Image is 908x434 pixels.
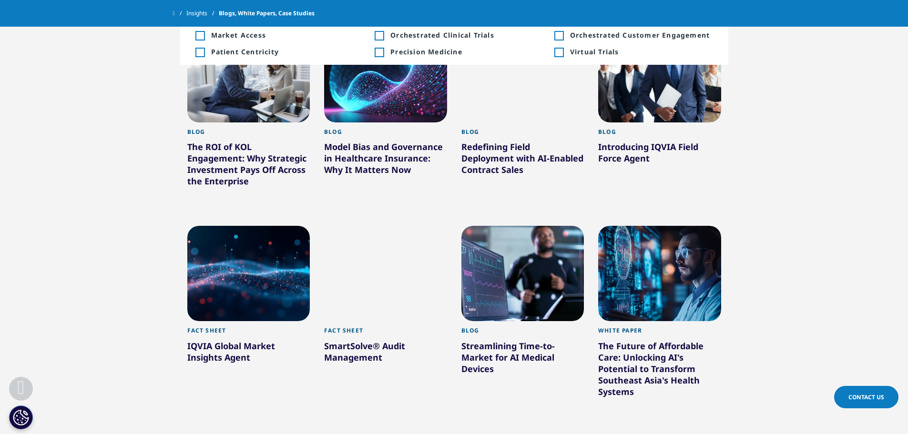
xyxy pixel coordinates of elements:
div: Streamlining Time-to-Market for AI Medical Devices [461,340,584,378]
div: Blog [324,128,447,141]
div: Inclusion filter on Market Access; +337 results [195,31,204,40]
div: Inclusion filter on Precision Medicine; +121 results [375,48,383,57]
div: Redefining Field Deployment with AI-Enabled Contract Sales [461,141,584,179]
div: Inclusion filter on Patient Centricity; +352 results [195,48,204,57]
span: Market Access [211,30,354,40]
div: Inclusion filter on Virtual Trials; +61 results [554,48,563,57]
a: Blog Redefining Field Deployment with AI-Enabled Contract Sales [461,122,584,200]
a: Blog Introducing IQVIA Field Force Agent [598,122,721,189]
div: SmartSolve® Audit Management [324,340,447,367]
span: Patient Centricity [211,47,354,56]
span: Blogs, White Papers, Case Studies [219,5,315,22]
div: The Future of Affordable Care: Unlocking AI's Potential to Transform Southeast Asia's Health Systems [598,340,721,401]
a: Insights [186,5,219,22]
div: White Paper [598,327,721,340]
a: Blog Model Bias and Governance in Healthcare Insurance: Why It Matters Now [324,122,447,200]
a: White Paper The Future of Affordable Care: Unlocking AI's Potential to Transform Southeast Asia's... [598,321,721,422]
div: Model Bias and Governance in Healthcare Insurance: Why It Matters Now [324,141,447,179]
div: Fact Sheet [187,327,310,340]
div: Blog [461,327,584,340]
span: Orchestrated Clinical Trials [390,30,533,40]
li: Inclusion filter on Orchestrated Customer Engagement; +369 results [544,27,724,43]
li: Inclusion filter on Market Access; +337 results [185,27,365,43]
a: Blog The ROI of KOL Engagement: Why Strategic Investment Pays Off Across the Enterprise [187,122,310,212]
div: Inclusion filter on Orchestrated Clinical Trials; +224 results [375,31,383,40]
a: Blog Streamlining Time-to-Market for AI Medical Devices [461,321,584,399]
span: Contact Us [848,393,884,401]
div: The ROI of KOL Engagement: Why Strategic Investment Pays Off Across the Enterprise [187,141,310,191]
li: Inclusion filter on Orchestrated Clinical Trials; +224 results [364,27,544,43]
div: IQVIA Global Market Insights Agent [187,340,310,367]
span: Virtual Trials [570,47,713,56]
div: Blog [598,128,721,141]
div: Fact Sheet [324,327,447,340]
a: Fact Sheet IQVIA Global Market Insights Agent [187,321,310,387]
div: Blog [187,128,310,141]
a: Fact Sheet SmartSolve® Audit Management [324,321,447,387]
button: Cookies Settings [9,405,33,429]
div: Introducing IQVIA Field Force Agent [598,141,721,168]
li: Inclusion filter on Patient Centricity; +352 results [185,43,365,60]
span: Orchestrated Customer Engagement [570,30,713,40]
li: Inclusion filter on Virtual Trials; +61 results [544,43,724,60]
span: Precision Medicine [390,47,533,56]
div: Inclusion filter on Orchestrated Customer Engagement; +369 results [554,31,563,40]
div: Blog [461,128,584,141]
li: Inclusion filter on Precision Medicine; +121 results [364,43,544,60]
a: Contact Us [834,386,898,408]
